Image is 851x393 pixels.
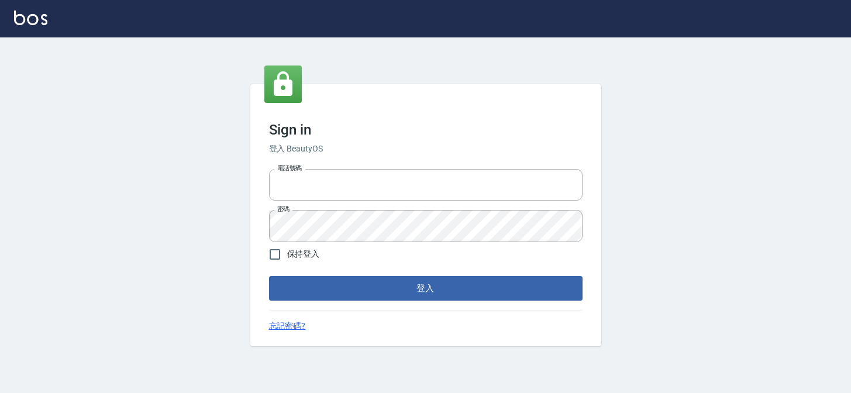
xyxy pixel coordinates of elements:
[269,276,583,301] button: 登入
[14,11,47,25] img: Logo
[277,164,302,173] label: 電話號碼
[277,205,290,213] label: 密碼
[287,248,320,260] span: 保持登入
[269,320,306,332] a: 忘記密碼?
[269,122,583,138] h3: Sign in
[269,143,583,155] h6: 登入 BeautyOS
